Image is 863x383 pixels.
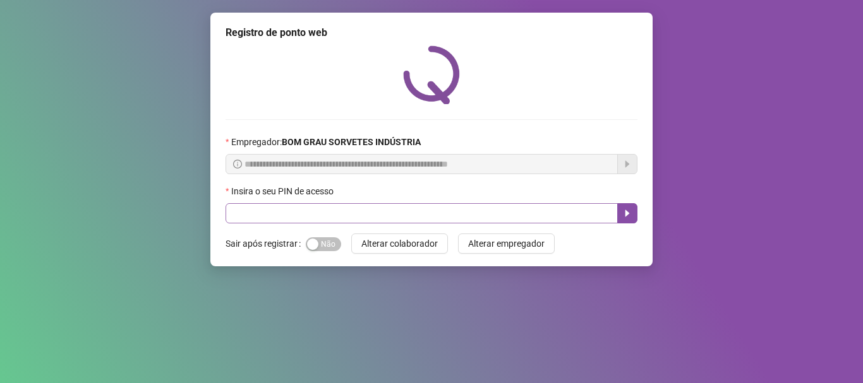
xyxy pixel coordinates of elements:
span: info-circle [233,160,242,168]
label: Insira o seu PIN de acesso [226,184,342,198]
span: caret-right [622,208,632,218]
span: Alterar empregador [468,237,545,250]
img: QRPoint [403,45,460,104]
strong: BOM GRAU SORVETES INDÚSTRIA [282,137,421,147]
div: Registro de ponto web [226,25,637,40]
span: Alterar colaborador [361,237,438,250]
button: Alterar colaborador [351,233,448,254]
span: Empregador : [231,135,421,149]
button: Alterar empregador [458,233,555,254]
label: Sair após registrar [226,233,306,254]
